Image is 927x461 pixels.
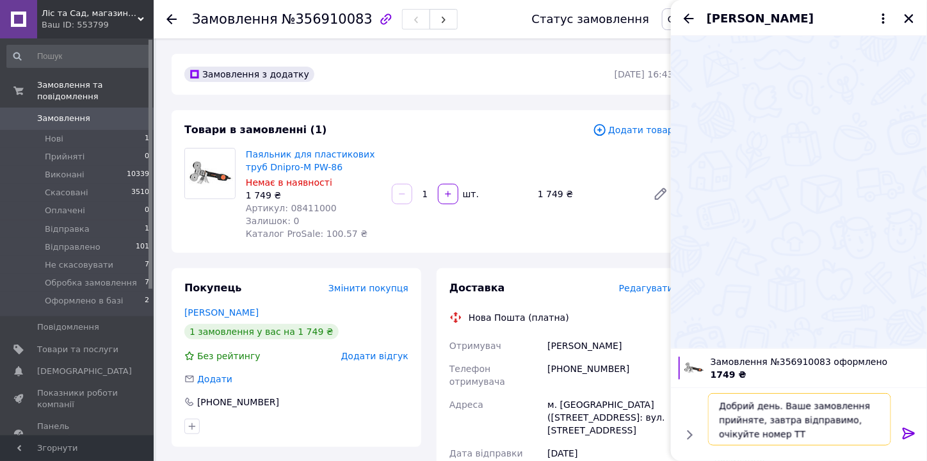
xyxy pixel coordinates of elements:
[45,151,85,163] span: Прийняті
[465,311,572,324] div: Нова Пошта (платна)
[449,448,523,458] span: Дата відправки
[668,14,767,24] span: Обробка замовлення
[711,355,919,368] span: Замовлення №356910083 оформлено
[449,400,483,410] span: Адреса
[136,241,149,253] span: 101
[593,123,673,137] span: Додати товар
[532,13,650,26] div: Статус замовлення
[145,223,149,235] span: 1
[681,426,698,443] button: Показати кнопки
[246,203,337,213] span: Артикул: 08411000
[185,149,235,198] img: Паяльник для пластикових труб Dnipro-M PW-86
[45,241,101,253] span: Відправлено
[648,181,673,207] a: Редагувати
[45,259,113,271] span: Не скасовувати
[449,364,505,387] span: Телефон отримувача
[246,189,382,202] div: 1 749 ₴
[341,351,408,361] span: Додати відгук
[184,282,242,294] span: Покупець
[615,69,673,79] time: [DATE] 16:43
[45,223,90,235] span: Відправка
[545,334,676,357] div: [PERSON_NAME]
[45,277,137,289] span: Обробка замовлення
[246,216,300,226] span: Залишок: 0
[37,113,90,124] span: Замовлення
[166,13,177,26] div: Повернутися назад
[246,149,375,172] a: Паяльник для пластикових труб Dnipro-M PW-86
[145,295,149,307] span: 2
[37,387,118,410] span: Показники роботи компанії
[545,393,676,442] div: м. [GEOGRAPHIC_DATA] ([STREET_ADDRESS]: вул. [STREET_ADDRESS]
[901,11,917,26] button: Закрити
[37,79,154,102] span: Замовлення та повідомлення
[328,283,408,293] span: Змінити покупця
[184,124,327,136] span: Товари в замовленні (1)
[708,393,891,446] textarea: Добрий день. Ваше замовлення прийняте, завтра відправимо, очікуйте номер Т
[196,396,280,408] div: [PHONE_NUMBER]
[460,188,480,200] div: шт.
[707,10,814,27] span: [PERSON_NAME]
[682,357,705,380] img: 2653797853_w100_h100_payalnik-dlya-plastikovyh.jpg
[42,8,138,19] span: Ліс та Сад, магазин інструментів та садової техніки
[246,177,332,188] span: Немає в наявності
[449,341,501,351] span: Отримувач
[37,344,118,355] span: Товари та послуги
[184,324,339,339] div: 1 замовлення у вас на 1 749 ₴
[197,374,232,384] span: Додати
[711,369,746,380] span: 1749 ₴
[184,67,314,82] div: Замовлення з додатку
[6,45,150,68] input: Пошук
[45,205,85,216] span: Оплачені
[37,421,118,444] span: Панель управління
[449,282,505,294] span: Доставка
[145,277,149,289] span: 7
[619,283,673,293] span: Редагувати
[131,187,149,198] span: 3510
[145,205,149,216] span: 0
[145,259,149,271] span: 7
[45,187,88,198] span: Скасовані
[37,366,132,377] span: [DEMOGRAPHIC_DATA]
[184,307,259,318] a: [PERSON_NAME]
[37,321,99,333] span: Повідомлення
[145,151,149,163] span: 0
[192,12,278,27] span: Замовлення
[707,10,891,27] button: [PERSON_NAME]
[533,185,643,203] div: 1 749 ₴
[45,295,124,307] span: Оформлено в базі
[545,357,676,393] div: [PHONE_NUMBER]
[145,133,149,145] span: 1
[282,12,373,27] span: №356910083
[681,11,697,26] button: Назад
[45,169,85,181] span: Виконані
[45,133,63,145] span: Нові
[127,169,149,181] span: 10339
[197,351,261,361] span: Без рейтингу
[246,229,367,239] span: Каталог ProSale: 100.57 ₴
[42,19,154,31] div: Ваш ID: 553799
